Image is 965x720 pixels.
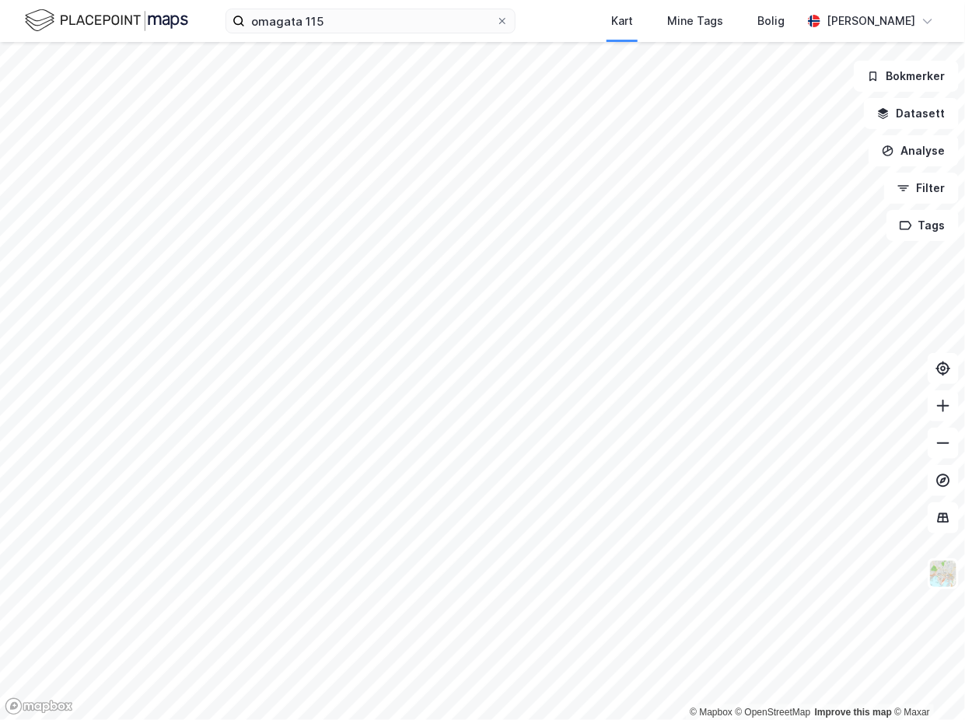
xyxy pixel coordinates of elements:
[869,135,959,166] button: Analyse
[928,559,958,589] img: Z
[5,697,73,715] a: Mapbox homepage
[667,12,723,30] div: Mine Tags
[690,707,732,718] a: Mapbox
[886,210,959,241] button: Tags
[245,9,496,33] input: Søk på adresse, matrikkel, gårdeiere, leietakere eller personer
[736,707,811,718] a: OpenStreetMap
[864,98,959,129] button: Datasett
[827,12,915,30] div: [PERSON_NAME]
[854,61,959,92] button: Bokmerker
[815,707,892,718] a: Improve this map
[25,7,188,34] img: logo.f888ab2527a4732fd821a326f86c7f29.svg
[611,12,633,30] div: Kart
[887,645,965,720] iframe: Chat Widget
[757,12,785,30] div: Bolig
[884,173,959,204] button: Filter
